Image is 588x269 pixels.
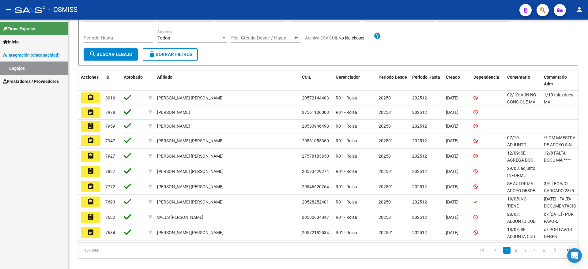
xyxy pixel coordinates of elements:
span: 02/10: AUN NO CONSIGUE MA [507,92,536,104]
span: 7634 [105,230,115,235]
span: 27561106008 [302,110,329,115]
span: R01 - Roisa [336,200,357,204]
mat-icon: assignment [87,109,94,116]
span: Periodo Hasta [412,75,440,80]
span: Inicio [3,39,19,45]
span: [DATE] [446,154,458,159]
span: 8016 [105,95,115,100]
span: Periodo Desde [379,75,407,80]
datatable-header-cell: Creado [443,71,471,91]
span: 202501 [379,184,393,189]
datatable-header-cell: CUIL [300,71,333,91]
div: [PERSON_NAME] [157,109,190,116]
span: 202501 [379,169,393,174]
div: [PERSON_NAME] [PERSON_NAME] [157,95,224,102]
span: 20583946498 [302,124,329,129]
span: [DATE] [446,200,458,204]
span: 9/05/2025 - FALTA DOCUMENTACION DE PSI Y PSP. [544,196,579,215]
span: 202512 [412,138,427,143]
li: page 5 [539,245,548,256]
span: 202512 [412,169,427,174]
span: 202501 [379,124,393,129]
span: Todos [157,35,170,41]
span: 29/08: adjunto INFORME EQUIPO con la nueva prestación: APOYO 11/08: SE ADJUNTA DOC. APOYO 11/08: ... [507,166,535,241]
span: R01 - Roisa [336,124,357,129]
span: 202512 [412,200,427,204]
li: page 1 [502,245,511,256]
span: 12/8 FALTA DOCU MA **** OJO QUE CAMBIO EL PEDIDO MEDICO SOLCIITANDO MAESTRO DE APOYO A INTEGRACIO... [544,151,576,232]
span: [DATE] [446,124,458,129]
span: 202501 [379,138,393,143]
span: Integración (discapacidad) [3,52,60,58]
mat-icon: assignment [87,137,94,144]
span: R01 - Roisa [336,154,357,159]
input: Fecha fin [262,35,291,41]
span: 20580604847 [302,215,329,220]
span: 27578183650 [302,154,329,159]
a: 2 [512,247,520,254]
span: 7837 [105,169,115,174]
span: R01 - Roisa [336,215,357,220]
span: 202512 [412,110,427,115]
mat-icon: assignment [87,122,94,130]
span: R01 - Roisa [336,230,357,235]
span: Archivo CSV CUIL [305,35,338,40]
span: 202501 [379,95,393,100]
a: 5 [540,247,547,254]
span: CUIL [302,75,311,80]
mat-icon: menu [5,6,12,13]
span: 202512 [412,95,427,100]
span: Prestadores / Proveedores [3,78,59,85]
mat-icon: search [89,50,96,58]
div: SALES [PERSON_NAME] [157,214,203,221]
span: [DATE] [446,184,458,189]
div: 157 total [78,243,177,258]
span: [DATE] [446,215,458,220]
datatable-header-cell: Afiliado [155,71,300,91]
span: 202501 [379,200,393,204]
a: go to next page [549,247,561,254]
span: R01 - Roisa [336,184,357,189]
span: Gerenciador [336,75,360,80]
span: SE AUTORIZA APOYO DESDE MARZO, Y TERAPIAS DESDE ABRIL . [507,181,535,214]
a: 3 [522,247,529,254]
a: 1 [503,247,511,254]
span: 202512 [412,215,427,220]
div: [PERSON_NAME] [157,123,190,130]
mat-icon: help [374,32,381,39]
span: Aprobado [124,75,143,80]
span: Borrar Filtros [148,52,192,57]
mat-icon: person [576,6,583,13]
div: [PERSON_NAME] [PERSON_NAME] [157,168,224,175]
a: go to first page [476,247,488,254]
datatable-header-cell: Periodo Desde [376,71,410,91]
span: Dependencia [473,75,499,80]
span: 202512 [412,230,427,235]
input: Fecha inicio [231,35,256,41]
span: R01 - Roisa [336,138,357,143]
span: 202512 [412,154,427,159]
li: page 3 [521,245,530,256]
span: Afiliado [157,75,172,80]
span: 202501 [379,230,393,235]
span: R01 - Roisa [336,95,357,100]
div: [PERSON_NAME] [PERSON_NAME] [157,199,224,206]
span: 202501 [379,110,393,115]
span: 202512 [412,184,427,189]
a: go to last page [563,247,574,254]
span: [DATE] [446,138,458,143]
a: go to previous page [490,247,501,254]
mat-icon: assignment [87,94,94,101]
div: [PERSON_NAME] [PERSON_NAME] [157,183,224,190]
span: ** OM MAESTRA DE APOYO SIN FECHA, POR FAVOR SOLICITAR AGREGARLA * OM SIN ENCABEZADO (SE TOMA POR ... [544,135,575,203]
span: ok 8/05/2025 - POR FAVOR, AMPLIAR EL INFORME DEL EQUIPO INTERDISCIPLINARIO. [544,212,586,252]
mat-icon: assignment [87,152,94,159]
span: 202501 [379,215,393,220]
span: 7978 [105,110,115,115]
li: page 4 [530,245,539,256]
span: [DATE] [446,110,458,115]
div: [PERSON_NAME] [PERSON_NAME] [157,137,224,144]
span: 20572182534 [302,230,329,235]
span: 20572144403 [302,95,329,100]
div: [PERSON_NAME] [PERSON_NAME] [157,153,224,160]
